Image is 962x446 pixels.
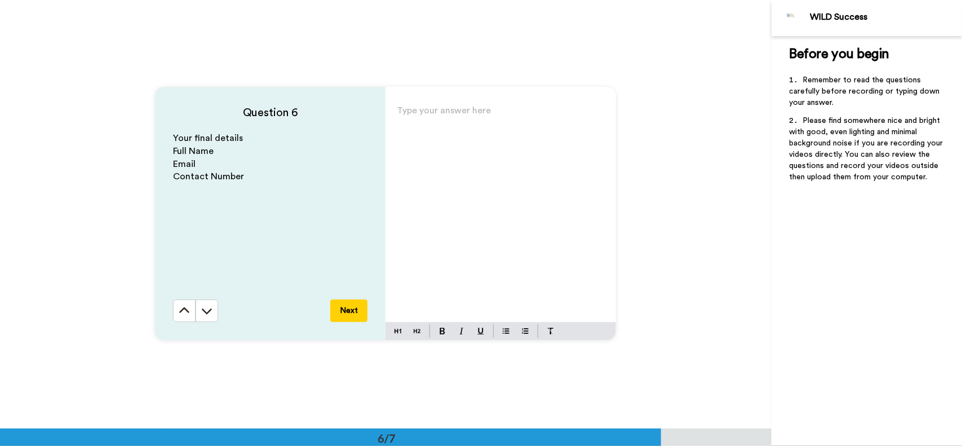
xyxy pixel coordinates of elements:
[810,12,961,23] div: WILD Success
[173,172,244,181] span: Contact Number
[173,160,196,169] span: Email
[173,105,367,121] h4: Question 6
[414,326,420,335] img: heading-two-block.svg
[330,299,367,322] button: Next
[522,326,529,335] img: numbered-block.svg
[778,5,805,32] img: Profile Image
[360,430,414,446] div: 6/7
[440,328,445,334] img: bold-mark.svg
[173,134,243,143] span: Your final details
[547,328,554,334] img: clear-format.svg
[790,117,946,181] span: Please find somewhere nice and bright with good, even lighting and minimal background noise if yo...
[503,326,509,335] img: bulleted-block.svg
[790,76,942,107] span: Remember to read the questions carefully before recording or typing down your answer.
[173,147,214,156] span: Full Name
[459,328,464,334] img: italic-mark.svg
[394,326,401,335] img: heading-one-block.svg
[790,47,889,61] span: Before you begin
[477,328,484,334] img: underline-mark.svg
